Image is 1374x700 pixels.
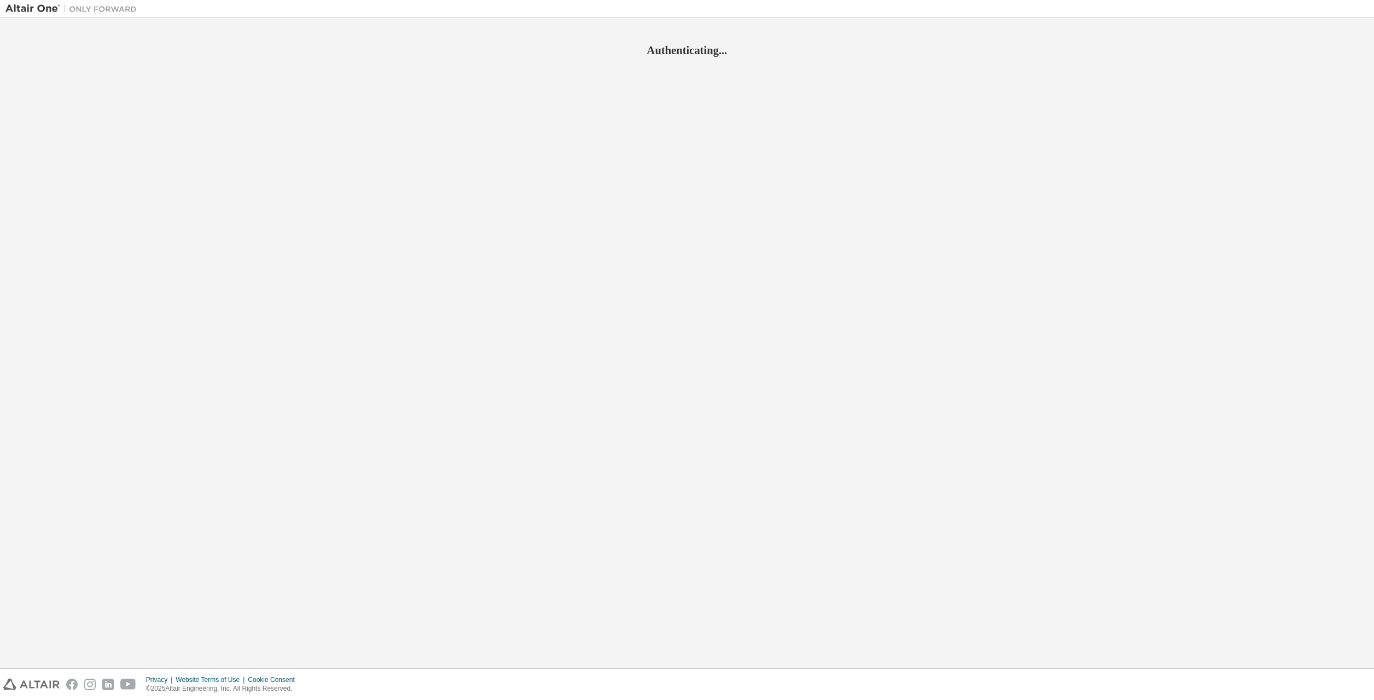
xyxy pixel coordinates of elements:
[5,3,142,14] img: Altair One
[120,679,136,690] img: youtube.svg
[84,679,96,690] img: instagram.svg
[5,43,1369,57] h2: Authenticating...
[102,679,114,690] img: linkedin.svg
[146,684,301,693] p: © 2025 Altair Engineering, Inc. All Rights Reserved.
[248,675,301,684] div: Cookie Consent
[3,679,60,690] img: altair_logo.svg
[66,679,78,690] img: facebook.svg
[176,675,248,684] div: Website Terms of Use
[146,675,176,684] div: Privacy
